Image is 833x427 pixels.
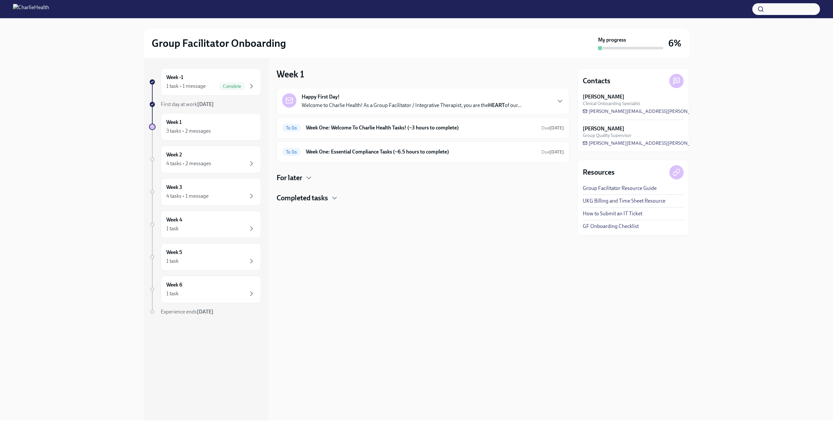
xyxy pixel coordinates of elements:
[219,84,245,89] span: Complete
[302,102,522,109] p: Welcome to Charlie Health! As a Group Facilitator / Integrative Therapist, you are the of our...
[149,211,261,238] a: Week 41 task
[166,151,182,158] h6: Week 2
[583,185,657,192] a: Group Facilitator Resource Guide
[166,160,211,167] div: 4 tasks • 2 messages
[583,76,610,86] h4: Contacts
[166,249,182,256] h6: Week 5
[541,149,564,155] span: Due
[149,113,261,140] a: Week 13 tasks • 2 messages
[149,68,261,96] a: Week -11 task • 1 messageComplete
[149,276,261,303] a: Week 61 task
[302,93,340,100] strong: Happy First Day!
[277,173,569,183] div: For later
[277,193,328,203] h4: Completed tasks
[197,101,214,107] strong: [DATE]
[149,178,261,206] a: Week 34 tasks • 1 message
[541,125,564,131] span: October 6th, 2025 09:00
[583,167,615,177] h4: Resources
[282,147,564,157] a: To DoWeek One: Essential Compliance Tasks (~6.5 hours to complete)Due[DATE]
[282,150,301,154] span: To Do
[583,210,642,217] a: How to Submit an IT Ticket
[668,37,681,49] h3: 6%
[583,197,665,205] a: UKG Billing and Time Sheet Resource
[598,36,626,44] strong: My progress
[166,193,209,200] div: 4 tasks • 1 message
[13,4,49,14] img: CharlieHealth
[166,74,183,81] h6: Week -1
[166,127,211,135] div: 3 tasks • 2 messages
[166,83,206,90] div: 1 task • 1 message
[166,225,179,232] div: 1 task
[152,37,286,50] h2: Group Facilitator Onboarding
[149,101,261,108] a: First day at work[DATE]
[149,243,261,271] a: Week 51 task
[583,132,632,139] span: Group Quality Supervisor
[277,193,569,203] div: Completed tasks
[166,258,179,265] div: 1 task
[550,125,564,131] strong: [DATE]
[550,149,564,155] strong: [DATE]
[161,309,213,315] span: Experience ends
[166,184,182,191] h6: Week 3
[166,119,182,126] h6: Week 1
[149,146,261,173] a: Week 24 tasks • 2 messages
[282,126,301,130] span: To Do
[197,309,213,315] strong: [DATE]
[541,149,564,155] span: October 6th, 2025 09:00
[583,93,624,100] strong: [PERSON_NAME]
[161,101,214,107] span: First day at work
[306,148,536,155] h6: Week One: Essential Compliance Tasks (~6.5 hours to complete)
[277,173,302,183] h4: For later
[583,108,745,114] a: [PERSON_NAME][EMAIL_ADDRESS][PERSON_NAME][DOMAIN_NAME]
[583,125,624,132] strong: [PERSON_NAME]
[541,125,564,131] span: Due
[166,216,182,223] h6: Week 4
[583,100,640,107] span: Clinical Onboarding Specialist
[166,281,182,288] h6: Week 6
[306,124,536,131] h6: Week One: Welcome To Charlie Health Tasks! (~3 hours to complete)
[488,102,505,108] strong: HEART
[282,123,564,133] a: To DoWeek One: Welcome To Charlie Health Tasks! (~3 hours to complete)Due[DATE]
[166,290,179,297] div: 1 task
[277,68,304,80] h3: Week 1
[583,223,639,230] a: GF Onboarding Checklist
[583,140,745,146] a: [PERSON_NAME][EMAIL_ADDRESS][PERSON_NAME][DOMAIN_NAME]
